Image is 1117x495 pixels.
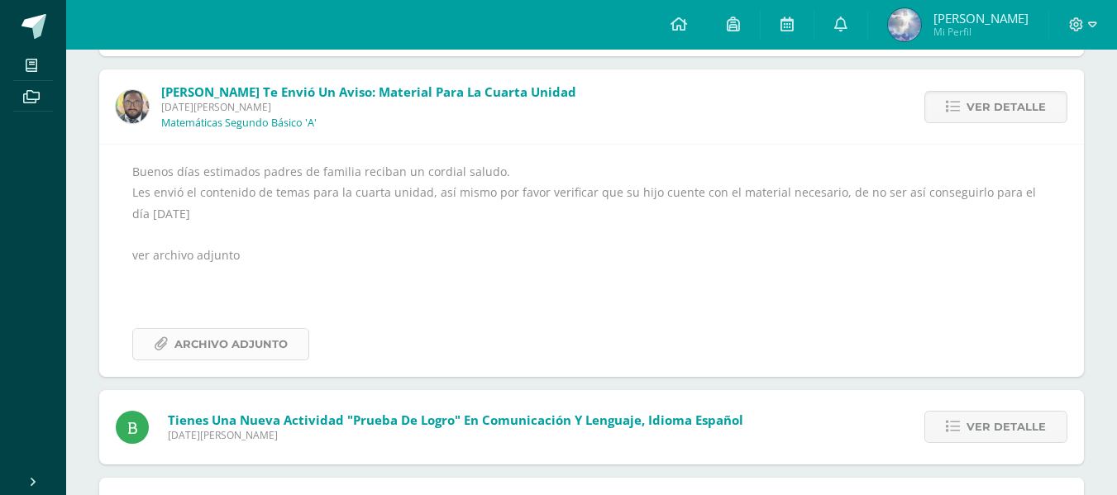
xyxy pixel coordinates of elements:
[168,428,743,442] span: [DATE][PERSON_NAME]
[116,90,149,123] img: 712781701cd376c1a616437b5c60ae46.png
[161,117,317,130] p: Matemáticas Segundo Básico 'A'
[933,25,1029,39] span: Mi Perfil
[967,92,1046,122] span: Ver detalle
[161,100,576,114] span: [DATE][PERSON_NAME]
[132,328,309,360] a: Archivo Adjunto
[888,8,921,41] img: 39d95d7cad10bdd559978187e70896e2.png
[168,412,743,428] span: Tienes una nueva actividad "Prueba de logro" En Comunicación y Lenguaje, Idioma Español
[132,161,1051,360] div: Buenos días estimados padres de familia reciban un cordial saludo. Les envió el contenido de tema...
[174,329,288,359] span: Archivo Adjunto
[161,83,576,100] span: [PERSON_NAME] te envió un aviso: material para la cuarta unidad
[967,412,1046,442] span: Ver detalle
[933,10,1029,26] span: [PERSON_NAME]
